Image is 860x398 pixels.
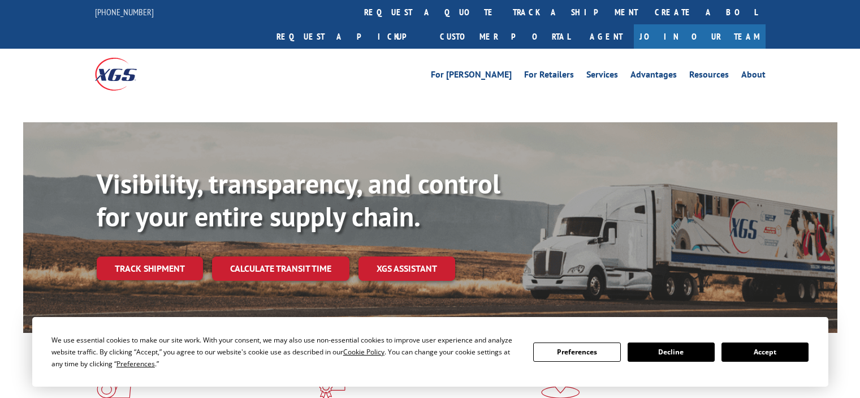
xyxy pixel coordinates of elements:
[524,70,574,83] a: For Retailers
[268,24,431,49] a: Request a pickup
[689,70,729,83] a: Resources
[586,70,618,83] a: Services
[343,347,384,357] span: Cookie Policy
[97,256,203,280] a: Track shipment
[721,343,809,362] button: Accept
[431,24,578,49] a: Customer Portal
[32,317,828,387] div: Cookie Consent Prompt
[578,24,634,49] a: Agent
[212,256,349,281] a: Calculate transit time
[358,256,455,281] a: XGS ASSISTANT
[628,343,715,362] button: Decline
[630,70,677,83] a: Advantages
[116,359,155,369] span: Preferences
[634,24,766,49] a: Join Our Team
[533,343,620,362] button: Preferences
[97,166,500,234] b: Visibility, transparency, and control for your entire supply chain.
[431,70,512,83] a: For [PERSON_NAME]
[51,334,520,370] div: We use essential cookies to make our site work. With your consent, we may also use non-essential ...
[95,6,154,18] a: [PHONE_NUMBER]
[741,70,766,83] a: About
